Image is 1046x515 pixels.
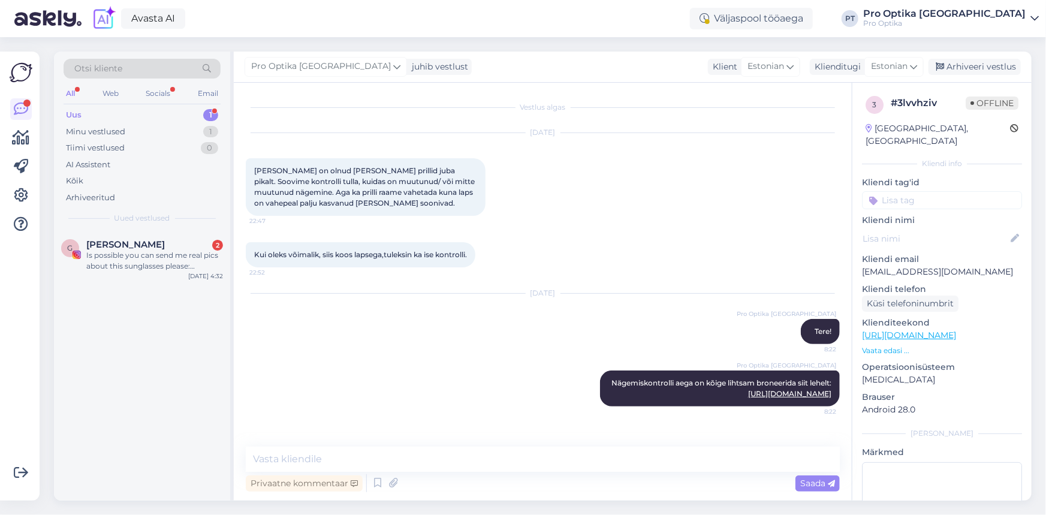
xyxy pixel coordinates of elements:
[68,243,73,252] span: G
[862,253,1022,266] p: Kliendi email
[748,389,831,398] a: [URL][DOMAIN_NAME]
[862,446,1022,459] p: Märkmed
[246,102,840,113] div: Vestlus algas
[862,158,1022,169] div: Kliendi info
[254,166,477,207] span: [PERSON_NAME] on olnud [PERSON_NAME] prillid juba pikalt. Soovime kontrolli tulla, kuidas on muut...
[862,296,958,312] div: Küsi telefoninumbrit
[966,97,1018,110] span: Offline
[862,345,1022,356] p: Vaata edasi ...
[871,60,908,73] span: Estonian
[74,62,122,75] span: Otsi kliente
[246,288,840,299] div: [DATE]
[737,309,836,318] span: Pro Optika [GEOGRAPHIC_DATA]
[862,361,1022,374] p: Operatsioonisüsteem
[121,8,185,29] a: Avasta AI
[195,86,221,101] div: Email
[249,216,294,225] span: 22:47
[66,159,110,171] div: AI Assistent
[91,6,116,31] img: explore-ai
[66,126,125,138] div: Minu vestlused
[863,9,1026,19] div: Pro Optika [GEOGRAPHIC_DATA]
[862,317,1022,329] p: Klienditeekond
[254,250,467,259] span: Kui oleks võimalik, siis koos lapsega,tuleksin ka ise kontrolli.
[246,127,840,138] div: [DATE]
[863,19,1026,28] div: Pro Optika
[10,61,32,84] img: Askly Logo
[737,361,836,370] span: Pro Optika [GEOGRAPHIC_DATA]
[800,478,835,489] span: Saada
[862,374,1022,386] p: [MEDICAL_DATA]
[249,268,294,277] span: 22:52
[863,9,1039,28] a: Pro Optika [GEOGRAPHIC_DATA]Pro Optika
[815,327,831,336] span: Tere!
[246,475,363,492] div: Privaatne kommentaar
[86,239,165,250] span: Gareth Sunderland
[66,142,125,154] div: Tiimi vestlused
[862,330,956,341] a: [URL][DOMAIN_NAME]
[842,10,858,27] div: PT
[203,109,218,121] div: 1
[86,250,223,272] div: Is possible you can send me real pics about this sunglasses please: [PERSON_NAME] 1337/S Let me k...
[708,61,737,73] div: Klient
[407,61,468,73] div: juhib vestlust
[690,8,813,29] div: Väljaspool tööaega
[862,428,1022,439] div: [PERSON_NAME]
[862,266,1022,278] p: [EMAIL_ADDRESS][DOMAIN_NAME]
[212,240,223,251] div: 2
[866,122,1010,147] div: [GEOGRAPHIC_DATA], [GEOGRAPHIC_DATA]
[203,126,218,138] div: 1
[100,86,121,101] div: Web
[862,214,1022,227] p: Kliendi nimi
[114,213,170,224] span: Uued vestlused
[863,232,1008,245] input: Lisa nimi
[611,378,831,398] span: Nägemiskontrolli aega on kõige lihtsam broneerida siit lehelt:
[64,86,77,101] div: All
[66,192,115,204] div: Arhiveeritud
[891,96,966,110] div: # 3lvvhziv
[862,283,1022,296] p: Kliendi telefon
[66,109,82,121] div: Uus
[251,60,391,73] span: Pro Optika [GEOGRAPHIC_DATA]
[201,142,218,154] div: 0
[188,272,223,281] div: [DATE] 4:32
[929,59,1021,75] div: Arhiveeri vestlus
[810,61,861,73] div: Klienditugi
[791,345,836,354] span: 8:22
[873,100,877,109] span: 3
[862,176,1022,189] p: Kliendi tag'id
[747,60,784,73] span: Estonian
[862,403,1022,416] p: Android 28.0
[791,407,836,416] span: 8:22
[66,175,83,187] div: Kõik
[862,191,1022,209] input: Lisa tag
[143,86,173,101] div: Socials
[862,391,1022,403] p: Brauser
